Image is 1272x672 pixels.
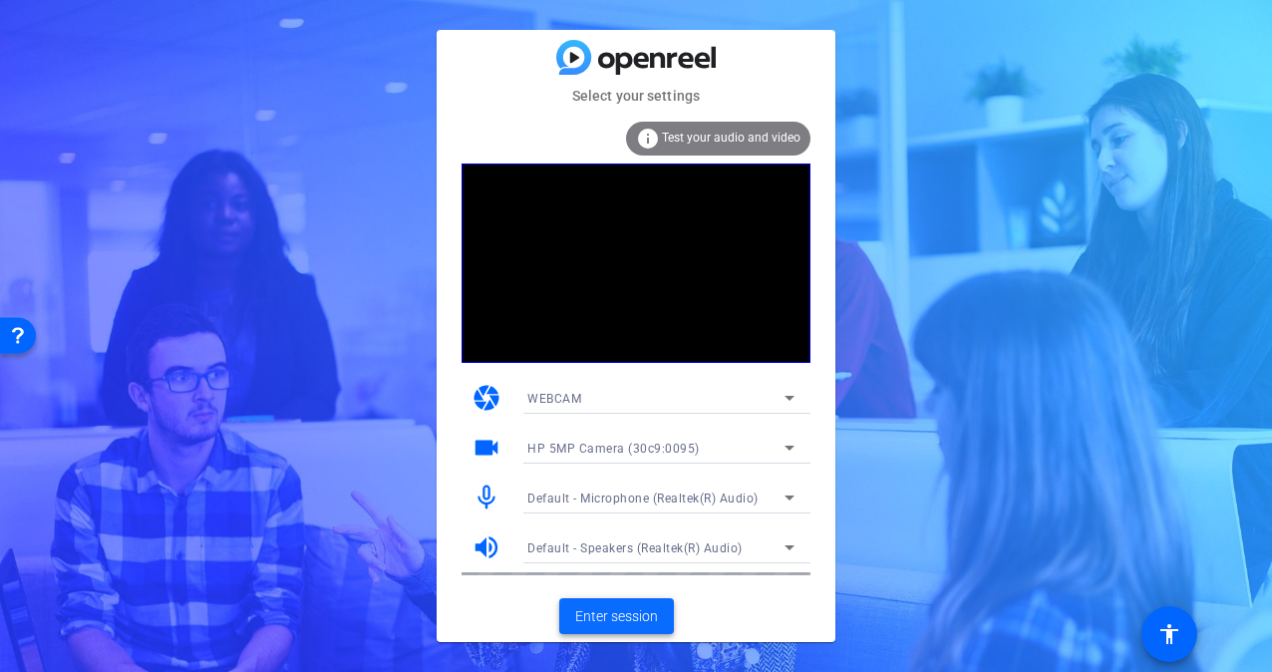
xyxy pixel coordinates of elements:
span: Test your audio and video [662,131,800,145]
span: Default - Microphone (Realtek(R) Audio) [527,492,759,505]
mat-icon: accessibility [1157,622,1181,646]
span: WEBCAM [527,392,581,406]
mat-icon: camera [472,383,501,413]
span: HP 5MP Camera (30c9:0095) [527,442,700,456]
span: Enter session [575,606,658,627]
mat-icon: volume_up [472,532,501,562]
mat-icon: info [636,127,660,151]
mat-card-subtitle: Select your settings [437,85,835,107]
span: Default - Speakers (Realtek(R) Audio) [527,541,743,555]
mat-icon: videocam [472,433,501,463]
img: blue-gradient.svg [556,40,716,75]
button: Enter session [559,598,674,634]
mat-icon: mic_none [472,483,501,512]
